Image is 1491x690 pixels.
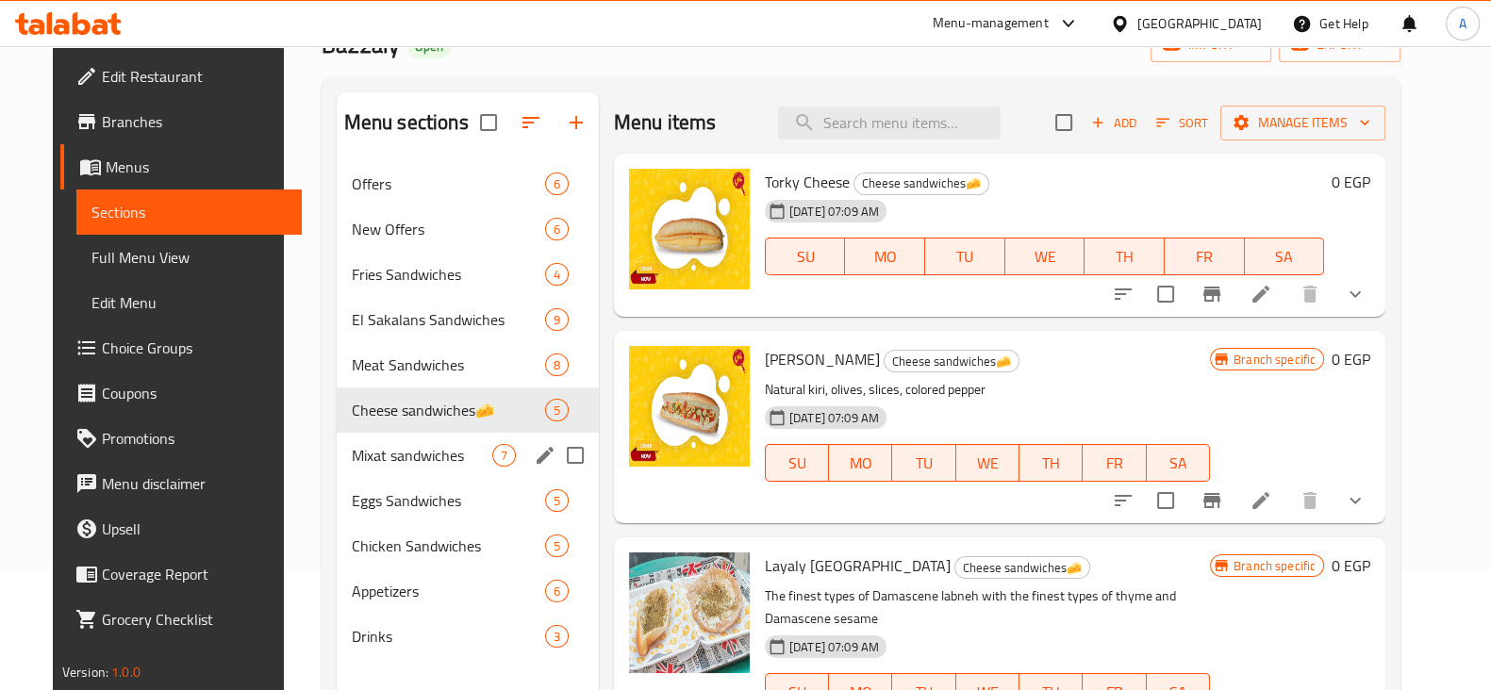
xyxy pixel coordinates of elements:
button: show more [1333,271,1378,317]
h6: 0 EGP [1332,169,1370,195]
span: Sections [91,201,287,223]
h6: 0 EGP [1332,346,1370,372]
span: Add item [1084,108,1144,138]
span: 1.0.0 [111,660,141,684]
a: Edit menu item [1250,283,1272,305]
span: WE [964,450,1012,477]
a: Branches [60,99,302,144]
span: Cheese sandwiches🧀 [885,351,1019,372]
span: FR [1090,450,1138,477]
div: El Sakalans Sandwiches9 [337,297,599,342]
p: Natural kiri, olives, slices, colored pepper [765,378,1210,402]
span: Cheese sandwiches🧀 [854,172,988,194]
button: TU [892,444,955,482]
span: 6 [546,583,568,600]
span: Eggs Sandwiches [352,489,545,512]
span: TU [933,243,998,271]
span: New Offers [352,218,545,240]
span: A [1459,13,1466,34]
nav: Menu sections [337,154,599,666]
h6: 0 EGP [1332,552,1370,579]
span: Select to update [1146,274,1185,314]
button: Sort [1151,108,1213,138]
button: SU [765,444,829,482]
span: Menus [106,156,287,178]
span: Branches [102,110,287,133]
span: 6 [546,175,568,193]
button: Add section [554,100,599,145]
span: MO [853,243,918,271]
span: Version: [62,660,108,684]
div: items [545,489,569,512]
img: Kiri Focaccia [629,346,750,467]
span: Drinks [352,625,545,648]
span: WE [1013,243,1078,271]
span: Cheese sandwiches🧀 [352,399,545,421]
h2: Menu items [614,108,717,137]
div: Offers6 [337,161,599,206]
button: FR [1083,444,1146,482]
span: Cheese sandwiches🧀 [955,557,1089,579]
div: items [545,399,569,421]
span: Layaly [GEOGRAPHIC_DATA] [765,551,951,580]
button: SA [1147,444,1210,482]
div: Cheese sandwiches🧀 [954,556,1090,579]
a: Grocery Checklist [60,597,302,642]
div: Cheese sandwiches🧀 [884,350,1019,372]
span: FR [1172,243,1237,271]
div: Chicken Sandwiches5 [337,523,599,568]
div: Cheese sandwiches🧀 [853,172,989,195]
span: Promotions [102,427,287,450]
div: New Offers6 [337,206,599,252]
span: Choice Groups [102,337,287,359]
span: Coverage Report [102,563,287,585]
h2: Menu sections [344,108,469,137]
div: Menu-management [933,12,1049,35]
span: Manage items [1235,111,1370,135]
span: import [1166,33,1256,57]
a: Menu disclaimer [60,461,302,506]
div: Drinks3 [337,614,599,659]
button: WE [956,444,1019,482]
a: Coupons [60,370,302,416]
span: Branch specific [1226,557,1323,575]
span: Select all sections [469,103,508,142]
span: 5 [546,492,568,510]
span: 3 [546,628,568,646]
div: items [492,444,516,467]
img: Layaly Beirut [629,552,750,673]
div: items [545,353,569,376]
button: show more [1333,478,1378,523]
div: Fries Sandwiches4 [337,252,599,297]
span: [PERSON_NAME] [765,345,880,373]
p: The finest types of Damascene labneh with the finest types of thyme and Damascene sesame [765,584,1210,632]
div: items [545,172,569,195]
button: edit [531,441,559,469]
a: Choice Groups [60,325,302,370]
span: 4 [546,266,568,284]
svg: Show Choices [1344,489,1367,512]
span: SA [1154,450,1202,477]
span: Edit Restaurant [102,65,287,88]
button: WE [1005,238,1085,275]
button: FR [1165,238,1245,275]
span: Select to update [1146,481,1185,520]
span: Mixat sandwiches [352,444,492,467]
button: sort-choices [1101,271,1146,317]
button: Manage items [1220,106,1385,140]
span: 5 [546,402,568,419]
a: Menus [60,144,302,189]
div: items [545,263,569,286]
div: Meat Sandwiches8 [337,342,599,387]
span: Sort [1156,112,1208,134]
img: Torky Cheese [629,169,750,289]
button: Branch-specific-item [1189,478,1234,523]
button: TU [925,238,1005,275]
span: Branch specific [1226,351,1323,369]
span: Appetizers [352,580,545,602]
span: SU [773,243,838,271]
a: Coverage Report [60,551,302,597]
